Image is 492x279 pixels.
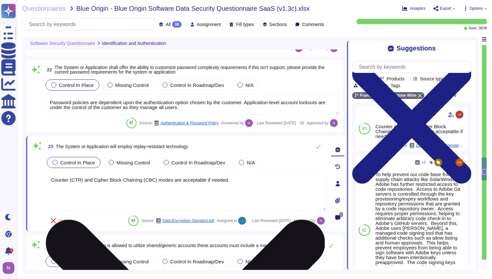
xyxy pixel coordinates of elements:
span: Answered by [221,121,244,125]
span: 83 [131,219,135,222]
span: Control In Roadmap/Dev [170,82,224,88]
span: The System or Application shall offer the ability to customize password complexity requirements i... [55,65,325,75]
div: 38 [172,21,182,28]
span: Options [470,7,483,10]
span: Control In Place [60,160,95,165]
span: Questionnaires [22,5,66,12]
div: 2 [9,248,13,252]
span: Last Reviewed [DATE] [257,121,296,125]
span: 82 [362,228,366,232]
span: 22 [44,67,52,72]
input: Search by keywords [356,61,471,73]
input: Search by keywords [26,19,154,30]
span: The System or Application will employ replay-resistant technology [56,144,188,149]
span: Fill types [236,22,254,27]
span: Sections [269,22,287,27]
span: Comments [302,22,324,27]
span: 39 [298,121,304,125]
span: 0 [339,212,343,217]
img: user [3,262,14,274]
span: All [166,22,171,27]
span: Missing Control [115,82,149,88]
img: user [238,217,246,225]
span: 87 [130,121,133,125]
span: Control In Place [59,82,94,88]
span: 83 [362,127,366,131]
textarea: Password policies are dependent upon the authentication option chosen by the customer. Applicatio... [44,94,339,115]
span: Authentication & Password Policy [160,121,219,125]
span: Analytics [410,7,426,10]
span: Export [440,7,451,10]
span: Assignment [197,22,221,27]
button: Analytics [402,6,426,11]
img: user [330,119,338,127]
span: Answered by [271,46,294,50]
img: user [456,159,463,166]
span: Approved by [307,46,328,50]
span: Source: [139,120,219,126]
span: 23 [46,144,53,149]
span: 38 / 38 [479,27,487,30]
span: Done: [469,27,477,30]
img: user [245,119,253,127]
span: N/A [245,82,253,88]
span: 24 [44,243,52,248]
span: Approved by [307,121,328,125]
span: Missing Control [116,160,150,165]
img: user [317,217,325,225]
span: Control In Roadmap/Dev [171,160,225,165]
span: Identification and Authentication [102,41,166,46]
button: user [1,261,19,275]
span: Blue Origin - Blue Origin Software Data Security Questionnaire SaaS (v1.3c).xlsx [76,5,310,12]
img: user [456,111,463,119]
span: Software Security Questionnaire [30,41,95,46]
span: N/A [247,160,255,165]
textarea: Counter (CTR) and Cipher Block Chaining (CBC) modes are acceptable if needed. [46,172,326,211]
